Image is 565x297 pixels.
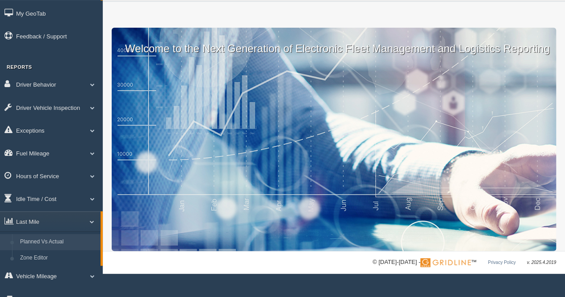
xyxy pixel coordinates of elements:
a: Privacy Policy [488,260,515,265]
span: v. 2025.4.2019 [527,260,556,265]
div: © [DATE]-[DATE] - ™ [372,258,556,267]
p: Welcome to the Next Generation of Electronic Fleet Management and Logistics Reporting [112,28,556,56]
a: Planned Vs Actual [16,234,100,250]
a: Zone Editor [16,250,100,266]
img: Gridline [420,258,471,267]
